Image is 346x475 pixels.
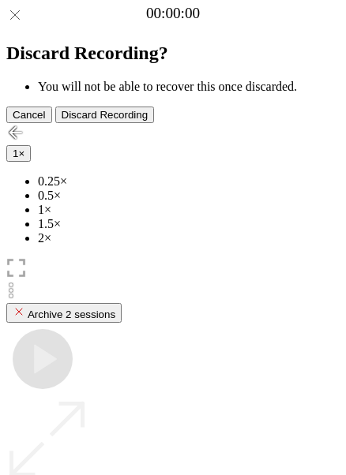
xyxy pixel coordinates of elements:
li: 0.5× [38,189,340,203]
button: Discard Recording [55,107,155,123]
div: Archive 2 sessions [13,305,115,320]
button: Cancel [6,107,52,123]
h2: Discard Recording? [6,43,340,64]
li: 1.5× [38,217,340,231]
button: 1× [6,145,31,162]
span: 1 [13,148,18,159]
li: 2× [38,231,340,245]
li: You will not be able to recover this once discarded. [38,80,340,94]
li: 1× [38,203,340,217]
button: Archive 2 sessions [6,303,122,323]
li: 0.25× [38,174,340,189]
a: 00:00:00 [146,5,200,22]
